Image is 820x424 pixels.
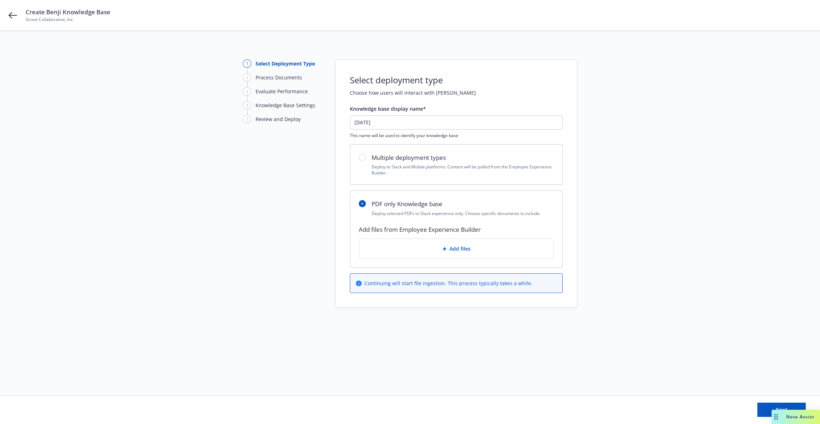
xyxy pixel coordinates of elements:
div: Knowledge Base Settings [256,101,315,109]
span: Grove Collaborative, Inc. [26,16,110,23]
div: Evaluate Performance [256,88,308,95]
h2: Add files from Employee Experience Builder [359,225,554,234]
div: 4 [243,101,251,109]
p: Deploy to Slack and Mobile platforms. Content will be pulled from the Employee Experience Builder. [372,164,554,176]
button: Next [757,403,806,417]
div: 1 [243,59,251,68]
div: Process Documents [256,74,302,81]
span: Continuing will start file ingestion. This process typically takes a while. [364,279,532,287]
div: Add files [359,239,554,259]
div: Select Deployment Type [256,60,315,67]
p: Deploy selected PDFs to Slack experience only. Choose specific documents to include. [372,210,554,216]
div: Drag to move [772,410,780,424]
span: Knowledge base display name* [350,105,426,112]
div: 3 [243,87,251,95]
div: 2 [243,73,251,82]
span: Next [776,406,788,413]
h2: Choose how users will interact with [PERSON_NAME] [350,89,563,96]
span: Nova Assist [786,414,814,420]
span: Create Benji Knowledge Base [26,8,110,16]
h2: Multiple deployment types [372,153,554,162]
div: 5 [243,115,251,123]
div: Review and Deploy [256,115,301,123]
h2: PDF only Knowledge base [372,199,554,209]
span: Add files [450,245,471,252]
span: This name will be used to identify your knowledge base [350,132,563,138]
h1: Select deployment type [350,74,443,86]
button: Nova Assist [772,410,820,424]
